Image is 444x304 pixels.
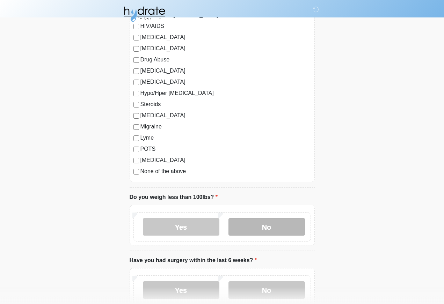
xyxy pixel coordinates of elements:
[133,147,139,152] input: POTS
[140,100,311,109] label: Steroids
[133,135,139,141] input: Lyme
[133,102,139,107] input: Steroids
[140,55,311,64] label: Drug Abuse
[133,113,139,119] input: [MEDICAL_DATA]
[140,44,311,53] label: [MEDICAL_DATA]
[228,281,305,299] label: No
[140,67,311,75] label: [MEDICAL_DATA]
[133,68,139,74] input: [MEDICAL_DATA]
[143,218,219,236] label: Yes
[133,57,139,63] input: Drug Abuse
[133,46,139,52] input: [MEDICAL_DATA]
[140,123,311,131] label: Migraine
[133,158,139,163] input: [MEDICAL_DATA]
[140,145,311,153] label: POTS
[140,111,311,120] label: [MEDICAL_DATA]
[133,80,139,85] input: [MEDICAL_DATA]
[140,78,311,86] label: [MEDICAL_DATA]
[228,218,305,236] label: No
[130,256,257,265] label: Have you had surgery within the last 6 weeks?
[140,167,311,176] label: None of the above
[130,193,218,201] label: Do you weigh less than 100lbs?
[140,134,311,142] label: Lyme
[133,91,139,96] input: Hypo/Hper [MEDICAL_DATA]
[133,169,139,175] input: None of the above
[123,5,166,23] img: Hydrate IV Bar - Fort Collins Logo
[143,281,219,299] label: Yes
[140,89,311,97] label: Hypo/Hper [MEDICAL_DATA]
[133,124,139,130] input: Migraine
[140,33,311,42] label: [MEDICAL_DATA]
[133,35,139,40] input: [MEDICAL_DATA]
[140,156,311,164] label: [MEDICAL_DATA]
